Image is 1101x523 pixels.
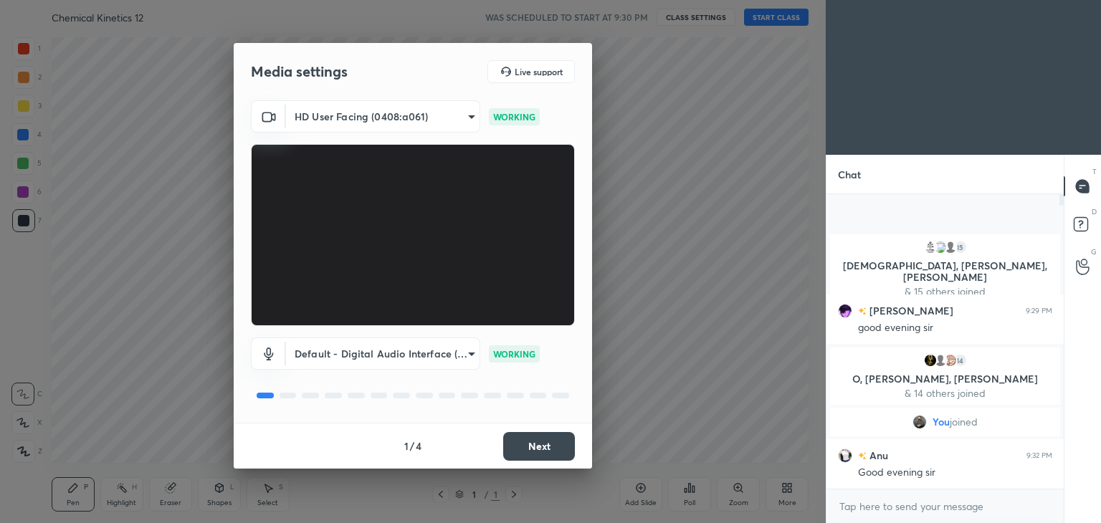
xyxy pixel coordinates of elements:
p: D [1092,206,1097,217]
img: ec46262df9b94ce597d8640eee9ce4ae.png [838,304,852,318]
img: d8827224b6e842c089795641f034d3bf.jpg [912,415,927,429]
p: G [1091,246,1097,257]
img: ccca6cc1bf274719bbf20a946c89d03d.jpg [943,353,958,368]
img: no-rating-badge.077c3623.svg [858,307,867,315]
p: & 14 others joined [839,388,1052,399]
img: e8bf64d171724688bb285ab6ea845b7e.jpg [923,353,938,368]
div: 9:29 PM [1026,307,1052,315]
img: 22b34a7aa657474a8eac76be24a0c250.jpg [923,240,938,254]
img: no-rating-badge.077c3623.svg [858,452,867,460]
div: grid [826,231,1064,489]
p: WORKING [493,347,535,360]
img: 4b75e0576bfc48edb67e0e46924af258.jpg [838,448,852,463]
div: 9:32 PM [1026,451,1052,460]
p: T [1092,166,1097,177]
h4: 1 [404,438,409,454]
p: O, [PERSON_NAME], [PERSON_NAME] [839,373,1052,385]
p: & 15 others joined [839,286,1052,297]
img: 3 [933,240,948,254]
h4: 4 [416,438,421,454]
div: 14 [953,353,968,368]
span: joined [950,416,978,428]
div: HD User Facing (0408:a061) [286,337,480,370]
img: default.png [943,240,958,254]
p: Chat [826,155,872,193]
div: Good evening sir [858,466,1052,480]
h4: / [410,438,414,454]
h6: Anu [867,448,888,463]
div: 15 [953,240,968,254]
h5: Live support [515,67,563,76]
h2: Media settings [251,62,348,81]
h6: [PERSON_NAME] [867,303,953,318]
div: HD User Facing (0408:a061) [286,100,480,133]
p: WORKING [493,110,535,123]
img: default.png [933,353,948,368]
button: Next [503,432,575,461]
p: [DEMOGRAPHIC_DATA], [PERSON_NAME], [PERSON_NAME] [839,260,1052,283]
div: good evening sir [858,321,1052,335]
span: You [933,416,950,428]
